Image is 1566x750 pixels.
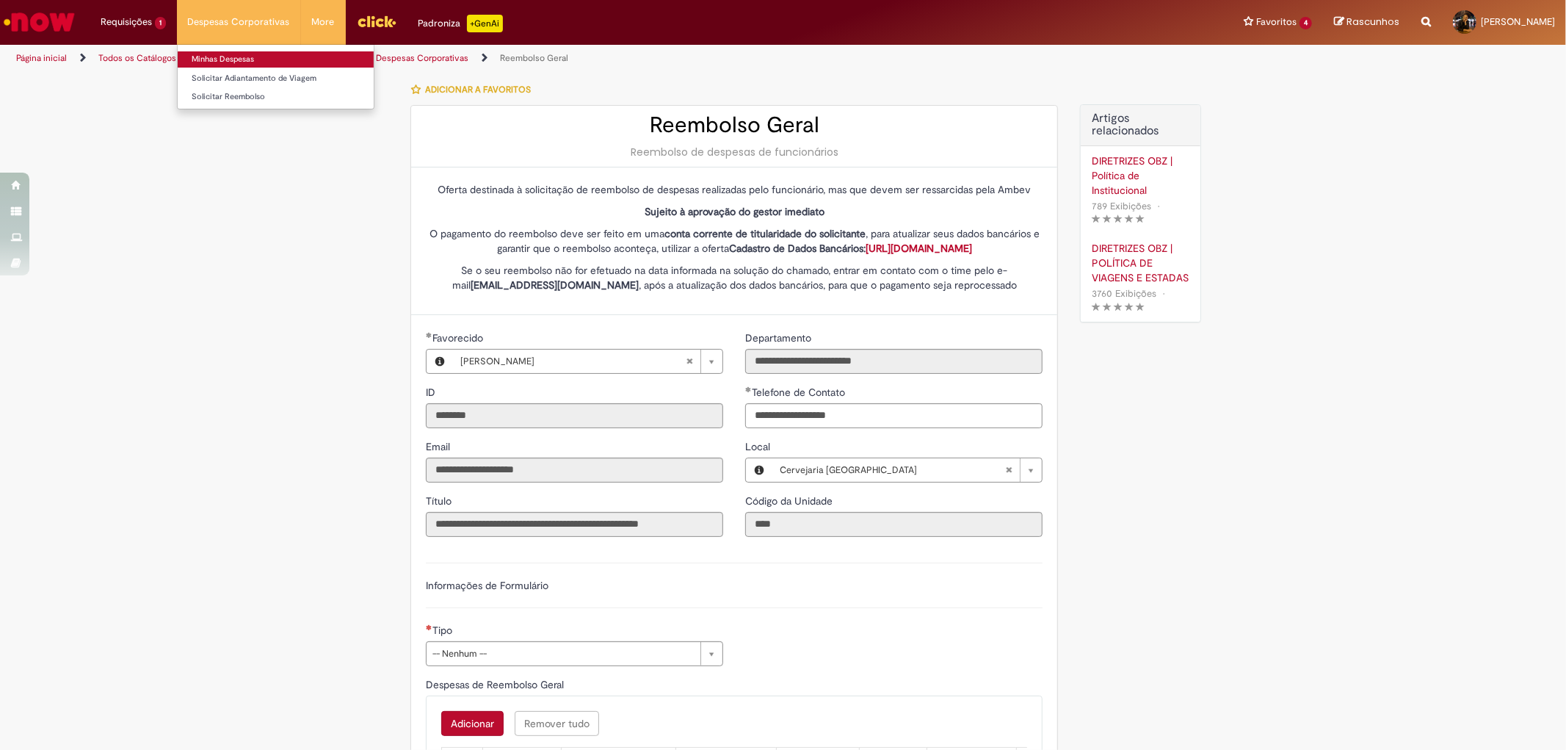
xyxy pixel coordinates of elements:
[745,403,1043,428] input: Telefone de Contato
[453,350,722,373] a: [PERSON_NAME]Limpar campo Favorecido
[426,678,567,691] span: Despesas de Reembolso Geral
[678,350,700,373] abbr: Limpar campo Favorecido
[426,439,453,454] label: Somente leitura - Email
[177,44,374,109] ul: Despesas Corporativas
[1092,200,1151,212] span: 789 Exibições
[178,71,374,87] a: Solicitar Adiantamento de Viagem
[426,226,1043,256] p: O pagamento do reembolso deve ser feito em uma , para atualizar seus dados bancários e garantir q...
[188,15,290,29] span: Despesas Corporativas
[1092,154,1189,198] a: DIRETRIZES OBZ | Política de Institucional
[178,89,374,105] a: Solicitar Reembolso
[745,349,1043,374] input: Departamento
[432,331,486,345] span: Necessários - Favorecido
[426,263,1043,292] p: Se o seu reembolso não for efetuado na data informada na solução do chamado, entrar em contato co...
[745,386,752,392] span: Obrigatório Preenchido
[426,182,1043,197] p: Oferta destinada à solicitação de reembolso de despesas realizadas pelo funcionário, mas que deve...
[426,624,432,630] span: Necessários
[772,458,1042,482] a: Cervejaria [GEOGRAPHIC_DATA]Limpar campo Local
[425,84,531,95] span: Adicionar a Favoritos
[426,494,454,508] label: Somente leitura - Título
[426,385,438,400] label: Somente leitura - ID
[1159,284,1168,303] span: •
[426,440,453,453] span: Somente leitura - Email
[1154,196,1163,216] span: •
[11,45,1033,72] ul: Trilhas de página
[441,711,504,736] button: Add a row for Despesas de Reembolso Geral
[1,7,77,37] img: ServiceNow
[746,458,772,482] button: Local, Visualizar este registro Cervejaria Uberlândia
[664,227,866,240] strong: conta corrente de titularidade do solicitante
[500,52,568,64] a: Reembolso Geral
[427,350,453,373] button: Favorecido, Visualizar este registro Bianca Pereira Dias
[155,17,166,29] span: 1
[467,15,503,32] p: +GenAi
[745,331,814,345] span: Somente leitura - Departamento
[745,494,835,508] label: Somente leitura - Código da Unidade
[752,386,848,399] span: Telefone de Contato
[1256,15,1297,29] span: Favoritos
[645,205,824,218] strong: Sujeito à aprovação do gestor imediato
[471,278,639,292] strong: [EMAIL_ADDRESS][DOMAIN_NAME]
[426,145,1043,159] div: Reembolso de despesas de funcionários
[745,331,814,345] label: Somente leitura - Departamento
[426,332,432,338] span: Obrigatório Preenchido
[1334,15,1399,29] a: Rascunhos
[729,242,972,255] strong: Cadastro de Dados Bancários:
[178,51,374,68] a: Minhas Despesas
[312,15,335,29] span: More
[1092,112,1189,138] h3: Artigos relacionados
[426,458,723,483] input: Email
[1299,17,1312,29] span: 4
[426,403,723,428] input: ID
[426,494,454,508] span: Somente leitura - Título
[432,642,693,666] span: -- Nenhum --
[780,458,1005,482] span: Cervejaria [GEOGRAPHIC_DATA]
[866,242,972,255] a: [URL][DOMAIN_NAME]
[101,15,152,29] span: Requisições
[16,52,67,64] a: Página inicial
[426,512,723,537] input: Título
[98,52,176,64] a: Todos os Catálogos
[426,113,1043,137] h2: Reembolso Geral
[1092,287,1156,300] span: 3760 Exibições
[418,15,503,32] div: Padroniza
[426,579,548,592] label: Informações de Formulário
[745,512,1043,537] input: Código da Unidade
[1346,15,1399,29] span: Rascunhos
[745,440,773,453] span: Local
[432,624,455,637] span: Tipo
[745,494,835,508] span: Somente leitura - Código da Unidade
[376,52,468,64] a: Despesas Corporativas
[410,74,539,105] button: Adicionar a Favoritos
[1481,15,1555,28] span: [PERSON_NAME]
[460,350,686,373] span: [PERSON_NAME]
[357,10,396,32] img: click_logo_yellow_360x200.png
[998,458,1020,482] abbr: Limpar campo Local
[1092,241,1189,285] a: DIRETRIZES OBZ | POLÍTICA DE VIAGENS E ESTADAS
